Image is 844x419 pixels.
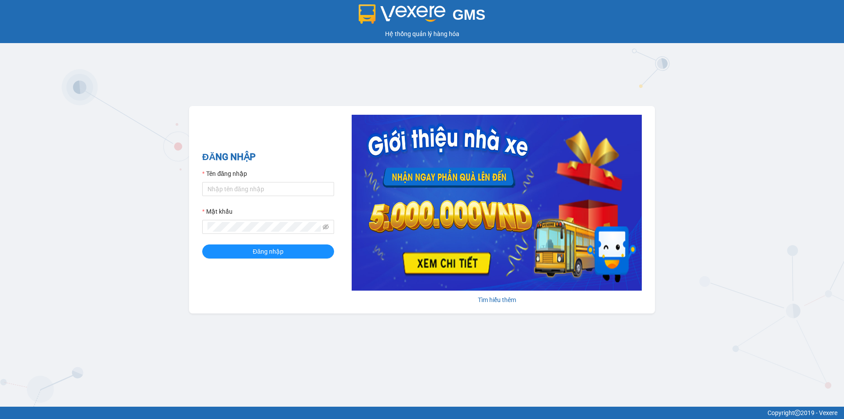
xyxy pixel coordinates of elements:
img: banner-0 [352,115,642,291]
label: Tên đăng nhập [202,169,247,179]
label: Mật khẩu [202,207,233,216]
span: eye-invisible [323,224,329,230]
input: Mật khẩu [207,222,321,232]
div: Tìm hiểu thêm [352,295,642,305]
span: copyright [794,410,800,416]
button: Đăng nhập [202,244,334,259]
h2: ĐĂNG NHẬP [202,150,334,164]
img: logo 2 [359,4,446,24]
div: Hệ thống quản lý hàng hóa [2,29,842,39]
input: Tên đăng nhập [202,182,334,196]
span: GMS [452,7,485,23]
span: Đăng nhập [253,247,284,256]
a: GMS [359,13,486,20]
div: Copyright 2019 - Vexere [7,408,837,418]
